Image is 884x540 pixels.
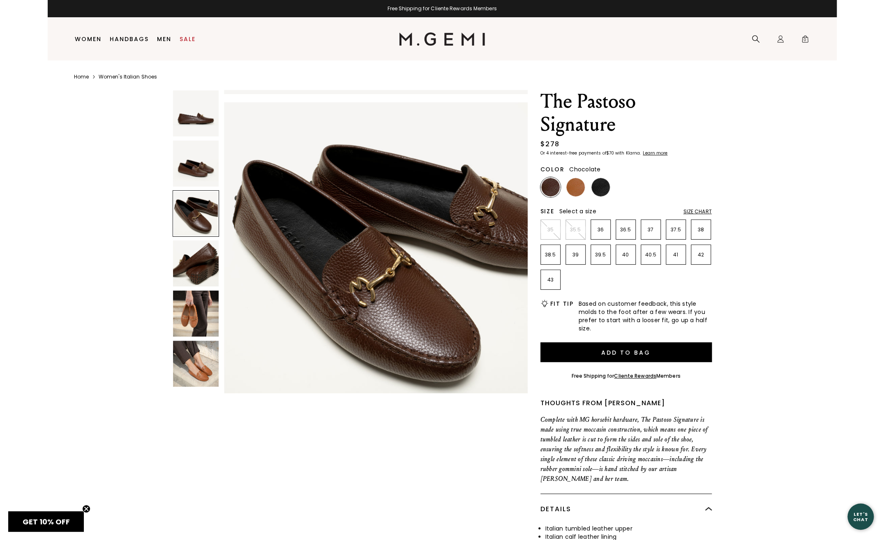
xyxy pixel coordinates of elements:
img: Black [591,178,610,196]
img: The Pastoso Signature [224,102,527,406]
klarna-placement-style-amount: $70 [606,150,614,156]
img: Tan [566,178,585,196]
p: Complete with MG horsebit hardware, The Pastoso Signature is made using true moccasin constructio... [540,415,712,484]
span: GET 10% OFF [23,517,70,527]
h2: Color [540,166,565,173]
img: The Pastoso Signature [173,141,219,187]
button: Close teaser [82,505,90,513]
img: M.Gemi [399,32,485,46]
a: Men [157,36,171,42]
a: Handbags [110,36,149,42]
p: 41 [666,252,686,258]
klarna-placement-style-body: with Klarna [615,150,642,156]
img: Chocolate [541,178,560,196]
span: Select a size [559,207,596,215]
a: Sale [180,36,196,42]
div: Size Chart [683,208,712,215]
div: Let's Chat [847,511,874,522]
span: 0 [801,37,809,45]
img: The Pastoso Signature [173,90,219,136]
p: 39.5 [591,252,610,258]
div: Details [540,494,712,524]
button: Add to Bag [540,342,712,362]
p: 38.5 [541,252,560,258]
img: The Pastoso Signature [173,291,219,337]
p: 38 [691,226,711,233]
div: Thoughts from [PERSON_NAME] [540,398,712,408]
a: Cliente Rewards [614,372,656,379]
klarna-placement-style-cta: Learn more [643,150,667,156]
a: Learn more [642,151,667,156]
img: The Pastoso Signature [173,240,219,286]
p: 36 [591,226,610,233]
klarna-placement-style-body: Or 4 interest-free payments of [540,150,606,156]
p: 40.5 [641,252,660,258]
h2: Size [540,208,554,215]
p: 36.5 [616,226,635,233]
a: Women's Italian Shoes [99,74,157,80]
div: GET 10% OFFClose teaser [8,511,84,532]
p: 35 [541,226,560,233]
div: Free Shipping for Cliente Rewards Members [48,5,837,12]
p: 37.5 [666,226,686,233]
p: 39 [566,252,585,258]
p: 37 [641,226,660,233]
div: Free Shipping for Members [572,373,681,379]
p: 42 [691,252,711,258]
p: 40 [616,252,635,258]
li: Italian tumbled leather upper [545,524,712,533]
div: $278 [540,139,560,149]
span: Based on customer feedback, this style molds to the foot after a few wears. If you prefer to star... [579,300,712,332]
p: 43 [541,277,560,283]
img: The Pastoso Signature [173,341,219,387]
a: Women [75,36,102,42]
span: Chocolate [569,165,600,173]
h2: Fit Tip [550,300,574,307]
p: 35.5 [566,226,585,233]
h1: The Pastoso Signature [540,90,712,136]
a: Home [74,74,89,80]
